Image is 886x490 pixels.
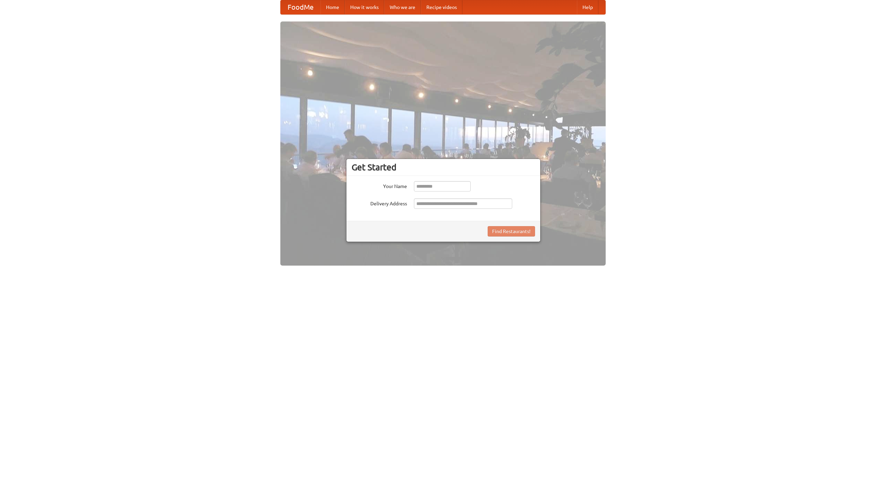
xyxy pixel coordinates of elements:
a: FoodMe [281,0,320,14]
label: Your Name [352,181,407,190]
h3: Get Started [352,162,535,172]
label: Delivery Address [352,198,407,207]
a: Help [577,0,598,14]
a: How it works [345,0,384,14]
button: Find Restaurants! [488,226,535,237]
a: Home [320,0,345,14]
a: Recipe videos [421,0,462,14]
a: Who we are [384,0,421,14]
